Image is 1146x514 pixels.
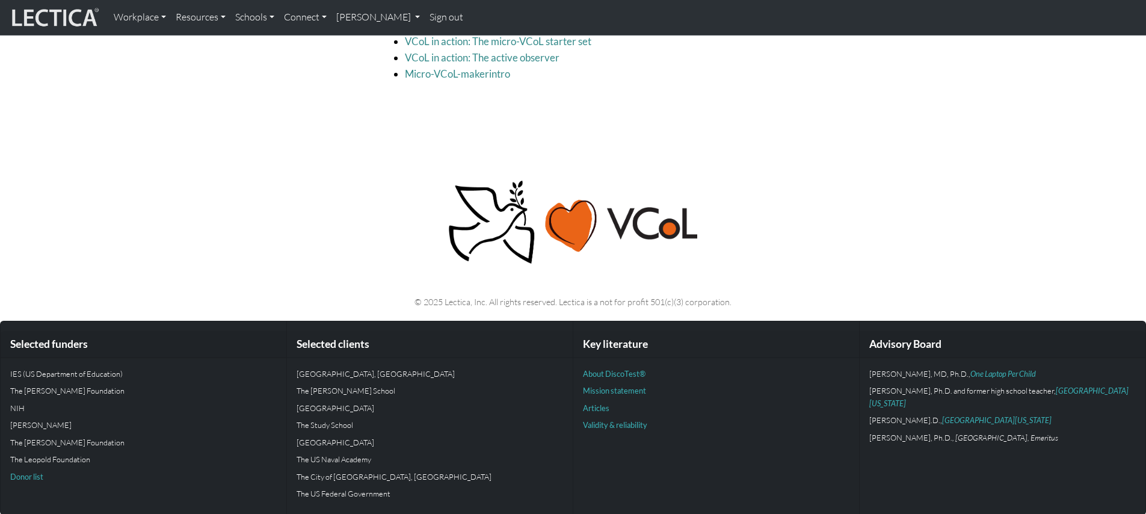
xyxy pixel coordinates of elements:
[869,414,1136,426] p: [PERSON_NAME].D.,
[297,436,563,448] p: [GEOGRAPHIC_DATA]
[405,51,559,64] a: VCoL in action: The active observer
[279,5,331,30] a: Connect
[10,402,277,414] p: NIH
[445,179,702,266] img: Peace, love, VCoL
[869,432,1136,444] p: [PERSON_NAME], Ph.D.
[297,453,563,465] p: The US Naval Academy
[109,5,171,30] a: Workplace
[583,386,646,395] a: Mission statement
[331,5,425,30] a: [PERSON_NAME]
[297,488,563,500] p: The US Federal Government
[573,331,859,358] div: Key literature
[10,419,277,431] p: [PERSON_NAME]
[171,5,230,30] a: Resources
[10,368,277,380] p: IES (US Department of Education)
[297,419,563,431] p: The Study School
[425,5,468,30] a: Sign out
[583,403,609,413] a: Articles
[297,368,563,380] p: [GEOGRAPHIC_DATA], [GEOGRAPHIC_DATA]
[230,5,279,30] a: Schools
[10,436,277,448] p: The [PERSON_NAME] Foundation
[10,453,277,465] p: The Leopold Foundation
[405,35,591,48] a: VCoL in action: The micro-VCoL starter set
[869,386,1129,407] a: [GEOGRAPHIC_DATA][US_STATE]
[942,415,1052,425] a: [GEOGRAPHIC_DATA][US_STATE]
[970,369,1036,379] a: One Laptop Per Child
[869,385,1136,409] p: [PERSON_NAME], Ph.D. and former high school teacher,
[287,331,573,358] div: Selected clients
[952,433,1058,442] em: , [GEOGRAPHIC_DATA], Emeritus
[583,420,647,430] a: Validity & reliability
[489,67,510,80] a: intro
[297,385,563,397] p: The [PERSON_NAME] School
[297,471,563,483] p: The City of [GEOGRAPHIC_DATA], [GEOGRAPHIC_DATA]
[10,385,277,397] p: The [PERSON_NAME] Foundation
[183,295,963,309] p: © 2025 Lectica, Inc. All rights reserved. Lectica is a not for profit 501(c)(3) corporation.
[405,67,489,80] a: Micro-VCoL-maker
[869,368,1136,380] p: [PERSON_NAME], MD, Ph.D.,
[297,402,563,414] p: [GEOGRAPHIC_DATA]
[1,331,286,358] div: Selected funders
[9,6,99,29] img: lecticalive
[583,369,645,379] a: About DiscoTest®
[10,472,43,481] a: Donor list
[860,331,1145,358] div: Advisory Board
